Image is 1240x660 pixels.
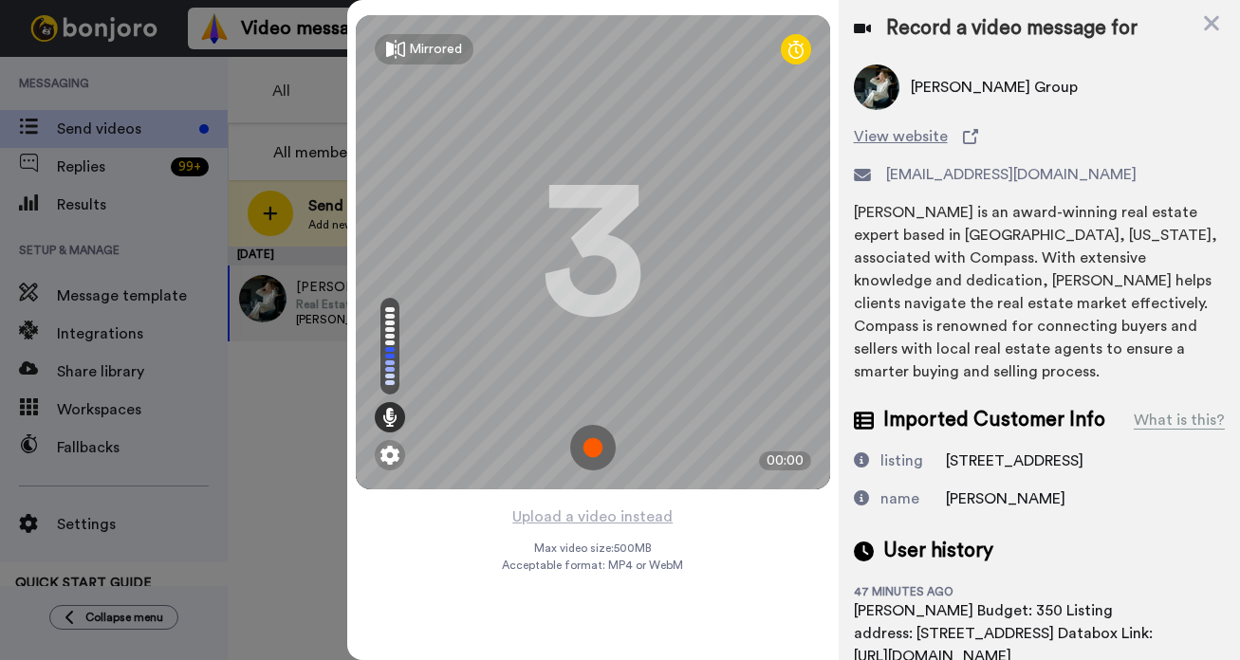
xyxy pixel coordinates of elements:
[541,181,645,323] div: 3
[883,537,993,565] span: User history
[854,201,1225,383] div: [PERSON_NAME] is an award-winning real estate expert based in [GEOGRAPHIC_DATA], [US_STATE], asso...
[502,558,683,573] span: Acceptable format: MP4 or WebM
[946,491,1065,506] span: [PERSON_NAME]
[880,487,919,510] div: name
[883,406,1105,434] span: Imported Customer Info
[854,125,1225,148] a: View website
[380,446,399,465] img: ic_gear.svg
[946,453,1083,468] span: [STREET_ADDRESS]
[507,504,678,529] button: Upload a video instead
[534,541,652,556] span: Max video size: 500 MB
[1134,409,1225,431] div: What is this?
[880,449,923,472] div: listing
[570,425,616,470] img: ic_record_start.svg
[759,451,811,470] div: 00:00
[854,584,977,599] div: 47 minutes ago
[886,163,1137,186] span: [EMAIL_ADDRESS][DOMAIN_NAME]
[854,125,948,148] span: View website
